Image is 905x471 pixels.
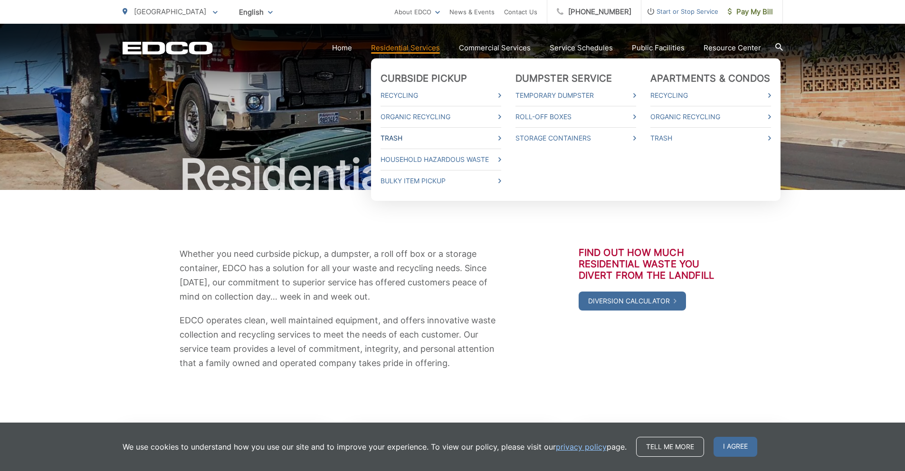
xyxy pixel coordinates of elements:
a: Trash [381,132,501,144]
a: Public Facilities [632,42,685,54]
a: Tell me more [636,437,704,457]
a: Recycling [650,90,771,101]
a: Storage Containers [515,132,636,144]
a: Organic Recycling [650,111,771,122]
a: Commercial Services [459,42,531,54]
span: I agree [714,437,757,457]
a: Resource Center [704,42,761,54]
a: EDCD logo. Return to the homepage. [123,41,213,55]
a: About EDCO [394,6,440,18]
h3: Find out how much residential waste you divert from the landfill [579,247,726,281]
a: Recycling [381,90,501,101]
a: Household Hazardous Waste [381,154,501,165]
a: News & Events [449,6,495,18]
a: Curbside Pickup [381,73,467,84]
a: Dumpster Service [515,73,612,84]
h1: Residential Services [123,151,783,198]
a: Apartments & Condos [650,73,771,84]
a: Home [332,42,352,54]
p: We use cookies to understand how you use our site and to improve your experience. To view our pol... [123,441,627,452]
span: English [232,4,280,20]
a: Contact Us [504,6,537,18]
a: Roll-Off Boxes [515,111,636,122]
a: Organic Recycling [381,111,501,122]
a: Bulky Item Pickup [381,175,501,187]
p: Whether you need curbside pickup, a dumpster, a roll off box or a storage container, EDCO has a s... [180,247,498,304]
span: [GEOGRAPHIC_DATA] [134,7,206,16]
a: Diversion Calculator [579,292,686,311]
a: privacy policy [556,441,607,452]
a: Service Schedules [550,42,613,54]
a: Temporary Dumpster [515,90,636,101]
span: Pay My Bill [728,6,773,18]
a: Residential Services [371,42,440,54]
p: EDCO operates clean, well maintained equipment, and offers innovative waste collection and recycl... [180,313,498,370]
a: Trash [650,132,771,144]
